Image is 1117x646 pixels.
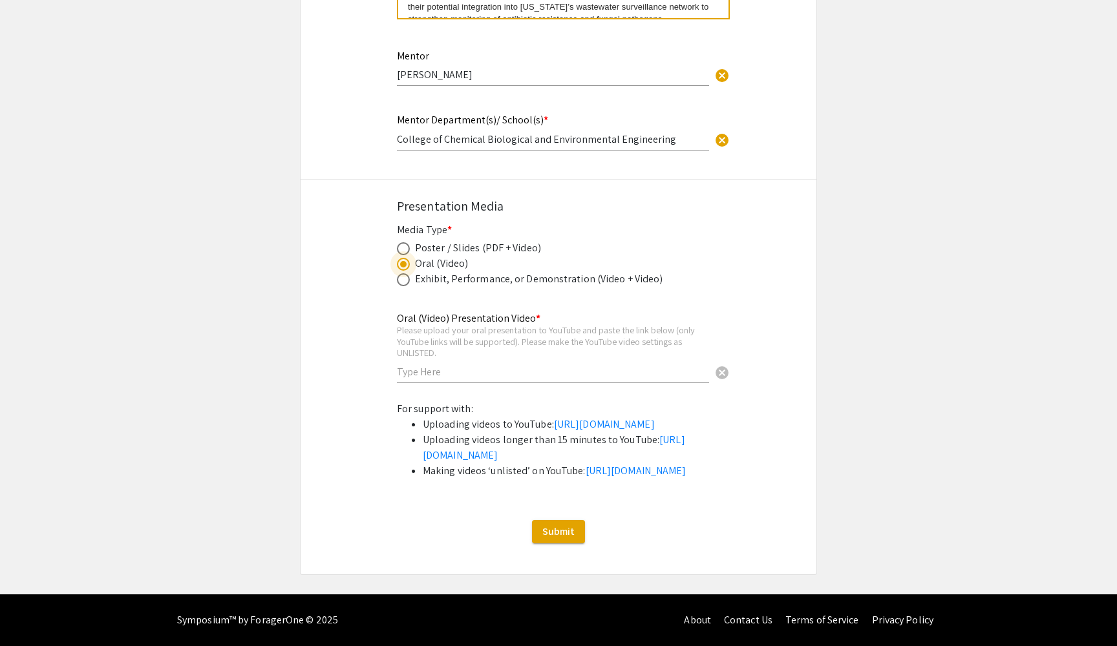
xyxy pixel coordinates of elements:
[709,62,735,88] button: Clear
[785,613,859,627] a: Terms of Service
[397,196,720,216] div: Presentation Media
[397,365,709,379] input: Type Here
[397,324,709,359] div: Please upload your oral presentation to YouTube and paste the link below (only YouTube links will...
[415,271,663,287] div: Exhibit, Performance, or Demonstration (Video + Video)
[415,256,468,271] div: Oral (Video)
[724,613,772,627] a: Contact Us
[423,463,720,479] li: Making videos ‘unlisted’ on YouTube:
[423,417,720,432] li: Uploading videos to YouTube:
[423,432,720,463] li: Uploading videos longer than 15 minutes to YouTube:
[397,132,709,146] input: Type Here
[397,311,540,325] mat-label: Oral (Video) Presentation Video
[714,365,730,380] span: cancel
[709,359,735,384] button: Clear
[397,223,452,236] mat-label: Media Type
[684,613,711,627] a: About
[423,433,685,462] a: [URL][DOMAIN_NAME]
[554,417,655,431] a: [URL][DOMAIN_NAME]
[532,520,585,543] button: Submit
[709,127,735,152] button: Clear
[397,68,709,81] input: Type Here
[586,464,686,477] a: [URL][DOMAIN_NAME]
[10,588,55,636] iframe: Chat
[177,594,338,646] div: Symposium™ by ForagerOne © 2025
[397,49,429,63] mat-label: Mentor
[542,525,575,538] span: Submit
[397,113,548,127] mat-label: Mentor Department(s)/ School(s)
[714,132,730,148] span: cancel
[397,402,473,415] span: For support with:
[714,68,730,83] span: cancel
[872,613,933,627] a: Privacy Policy
[415,240,541,256] div: Poster / Slides (PDF + Video)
